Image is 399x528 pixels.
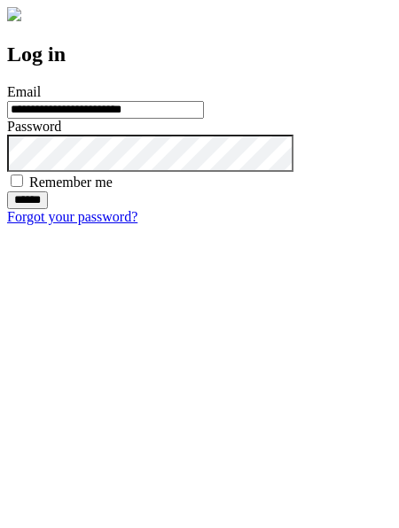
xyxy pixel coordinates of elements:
[29,175,113,190] label: Remember me
[7,119,61,134] label: Password
[7,7,21,21] img: logo-4e3dc11c47720685a147b03b5a06dd966a58ff35d612b21f08c02c0306f2b779.png
[7,209,137,224] a: Forgot your password?
[7,84,41,99] label: Email
[7,43,392,66] h2: Log in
